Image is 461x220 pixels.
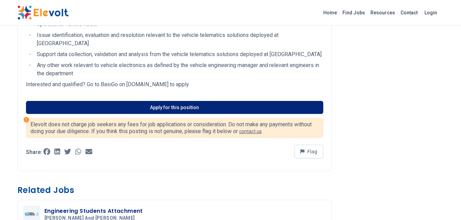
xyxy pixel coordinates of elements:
[17,5,69,20] img: Elevolt
[26,80,323,89] p: Interested and qualified? Go to BasiGo on [DOMAIN_NAME] to apply
[340,7,368,18] a: Find Jobs
[17,185,332,196] h3: Related Jobs
[35,31,323,48] li: Issue identification, evaluation and resolution relevant to the vehicle telematics solutions depl...
[25,212,39,216] img: Davis and Shirtliff
[30,121,319,135] p: Elevolt does not charge job seekers any fees for job applications or consideration. Do not make a...
[368,7,398,18] a: Resources
[321,7,340,18] a: Home
[44,207,143,215] h3: Engineering Students Attachment
[239,129,262,134] a: contact us
[26,150,42,155] p: Share:
[35,50,323,59] li: Support data collection, validation and analysis from the vehicle telematics solutions deployed a...
[427,187,461,220] iframe: Chat Widget
[398,7,420,18] a: Contact
[295,145,323,158] button: Flag
[35,61,323,78] li: Any other work relevant to vehicle electronics as defined by the vehicle engineering manager and ...
[26,101,323,114] a: Apply for this position
[420,6,441,20] a: Login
